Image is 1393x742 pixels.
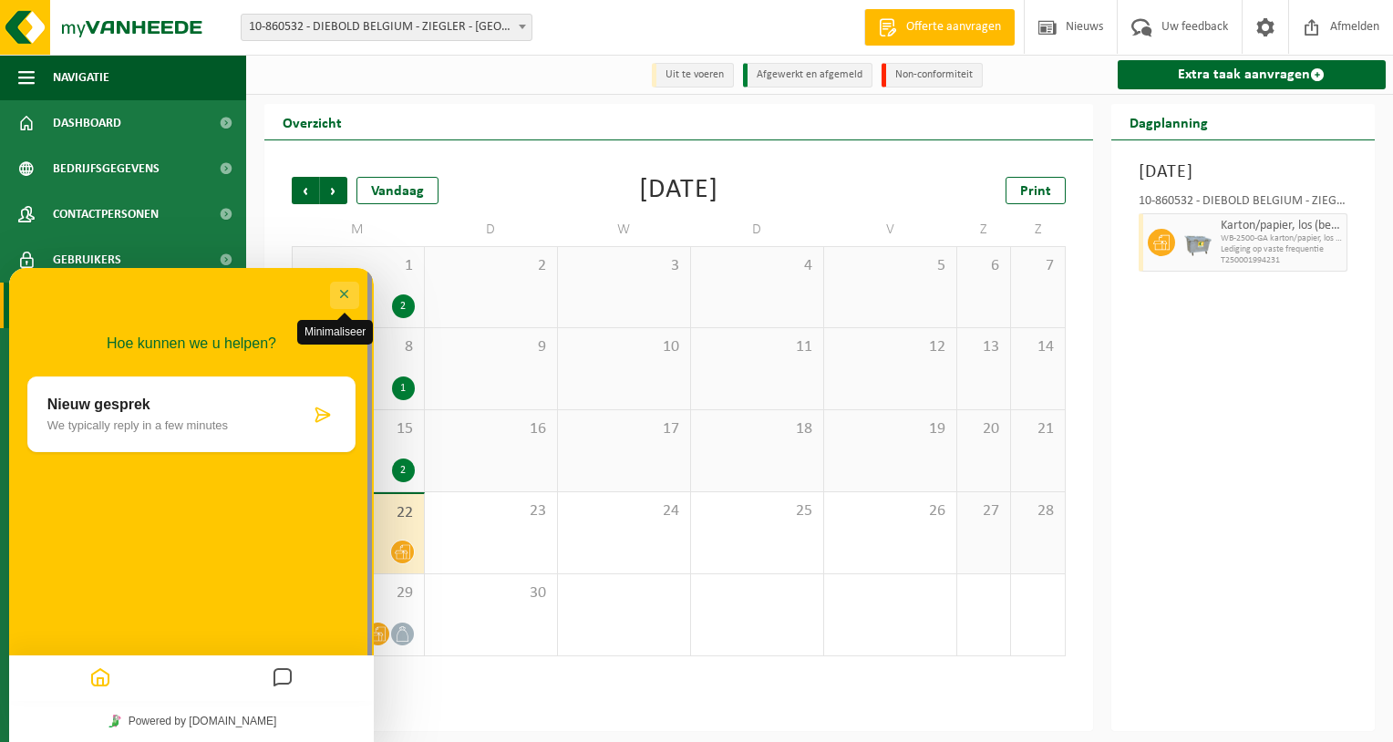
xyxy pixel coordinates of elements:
span: 4 [700,256,814,276]
span: 3 [567,256,681,276]
div: Vandaag [356,177,439,204]
td: D [425,213,558,246]
span: 5 [833,256,947,276]
span: Print [1020,184,1051,199]
a: Offerte aanvragen [864,9,1015,46]
span: 6 [966,256,1001,276]
span: 18 [700,419,814,439]
span: 14 [1020,337,1055,357]
span: 16 [434,419,548,439]
li: Uit te voeren [652,63,734,88]
span: Contactpersonen [53,191,159,237]
span: 1 [302,256,415,276]
span: 20 [966,419,1001,439]
span: Karton/papier, los (bedrijven) [1221,219,1343,233]
span: WB-2500-GA karton/papier, los (bedrijven) [1221,233,1343,244]
img: Tawky_16x16.svg [99,447,112,459]
span: Offerte aanvragen [902,18,1006,36]
h2: Dagplanning [1111,104,1226,139]
span: 17 [567,419,681,439]
span: 26 [833,501,947,521]
div: [DATE] [639,177,718,204]
span: 13 [966,337,1001,357]
span: 10 [567,337,681,357]
a: Extra taak aanvragen [1118,60,1387,89]
button: Home [76,393,107,428]
span: 30 [434,583,548,603]
span: 19 [833,419,947,439]
span: 7 [1020,256,1055,276]
div: 2 [392,459,415,482]
td: D [691,213,824,246]
div: 10-860532 - DIEBOLD BELGIUM - ZIEGLER - [GEOGRAPHIC_DATA] [1139,195,1348,213]
li: Non-conformiteit [882,63,983,88]
td: M [292,213,425,246]
span: 25 [700,501,814,521]
li: Afgewerkt en afgemeld [743,63,872,88]
span: 28 [1020,501,1055,521]
span: Volgende [320,177,347,204]
span: 24 [567,501,681,521]
span: 2 [434,256,548,276]
span: 10-860532 - DIEBOLD BELGIUM - ZIEGLER - AALST [241,14,532,41]
div: 2 [392,294,415,318]
img: WB-2500-GAL-GY-01 [1184,229,1212,256]
span: 11 [700,337,814,357]
td: W [558,213,691,246]
span: Bedrijfsgegevens [53,146,160,191]
span: T250001994231 [1221,255,1343,266]
td: Z [957,213,1011,246]
span: 10-860532 - DIEBOLD BELGIUM - ZIEGLER - AALST [242,15,531,40]
span: 27 [966,501,1001,521]
span: Dashboard [53,100,121,146]
span: 23 [434,501,548,521]
h3: [DATE] [1139,159,1348,186]
span: 21 [1020,419,1055,439]
td: Z [1011,213,1065,246]
span: Vorige [292,177,319,204]
a: Powered by [DOMAIN_NAME] [92,441,273,465]
h2: Overzicht [264,104,360,139]
a: Print [1006,177,1066,204]
span: 9 [434,337,548,357]
button: Messages [258,393,289,428]
span: 12 [833,337,947,357]
td: V [824,213,957,246]
span: Lediging op vaste frequentie [1221,244,1343,255]
span: Navigatie [53,55,109,100]
iframe: chat widget [9,268,374,742]
span: Gebruikers [53,237,121,283]
div: 1 [392,376,415,400]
